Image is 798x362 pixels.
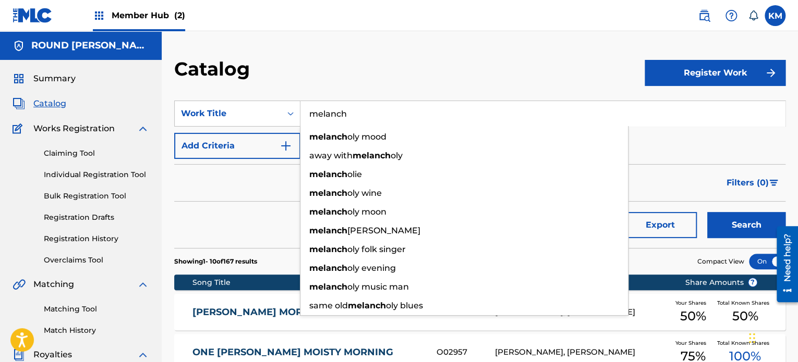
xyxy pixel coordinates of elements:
[13,72,76,85] a: SummarySummary
[717,339,773,347] span: Total Known Shares
[707,212,785,238] button: Search
[137,122,149,135] img: expand
[694,5,715,26] a: Public Search
[93,9,105,22] img: Top Rightsholders
[717,299,773,307] span: Total Known Shares
[309,132,347,142] strong: melanch
[33,72,76,85] span: Summary
[181,107,275,120] div: Work Title
[192,306,422,318] a: [PERSON_NAME] MORNING
[347,282,409,292] span: oly music man
[769,180,778,186] img: filter
[137,278,149,291] img: expand
[309,207,347,217] strong: melanch
[347,226,420,235] span: [PERSON_NAME]
[675,339,710,347] span: Your Shares
[13,72,25,85] img: Summary
[725,9,737,22] img: help
[13,97,66,110] a: CatalogCatalog
[347,188,382,198] span: oly wine
[347,263,396,273] span: oly evening
[33,97,66,110] span: Catalog
[174,10,185,20] span: (2)
[174,101,785,248] form: Search Form
[685,277,757,288] span: Share Amounts
[44,169,149,180] a: Individual Registration Tool
[347,169,362,179] span: olie
[748,10,758,21] div: Notifications
[348,301,386,310] strong: melanch
[721,5,742,26] div: Help
[698,9,710,22] img: search
[44,212,149,223] a: Registration Drafts
[44,233,149,244] a: Registration History
[309,301,348,310] span: same old
[347,132,386,142] span: oly mood
[748,278,757,286] span: ?
[391,151,403,160] span: oly
[13,40,25,52] img: Accounts
[309,263,347,273] strong: melanch
[353,151,391,160] strong: melanch
[174,57,255,81] h2: Catalog
[137,348,149,361] img: expand
[174,257,257,266] p: Showing 1 - 10 of 167 results
[495,346,669,358] div: [PERSON_NAME], [PERSON_NAME]
[732,307,758,326] span: 50 %
[174,133,300,159] button: Add Criteria
[720,170,785,196] button: Filters (0)
[765,67,777,79] img: f7272a7cc735f4ea7f67.svg
[13,348,25,361] img: Royalties
[680,307,706,326] span: 50 %
[192,277,425,288] div: Song Title
[44,191,149,202] a: Bulk Registration Tool
[675,299,710,307] span: Your Shares
[309,151,353,160] span: away with
[437,346,494,358] div: O02957
[31,40,149,52] h5: ROUND HILL CARLIN, LLC
[347,244,406,254] span: oly folk singer
[727,177,769,189] span: Filters ( 0 )
[33,122,115,135] span: Works Registration
[44,255,149,266] a: Overclaims Tool
[33,348,72,361] span: Royalties
[645,60,785,86] button: Register Work
[309,188,347,198] strong: melanch
[33,278,74,291] span: Matching
[624,212,697,238] button: Export
[347,207,386,217] span: oly moon
[13,97,25,110] img: Catalog
[309,169,347,179] strong: melanch
[386,301,423,310] span: oly blues
[309,226,347,235] strong: melanch
[13,8,53,23] img: MLC Logo
[697,257,744,266] span: Compact View
[13,278,26,291] img: Matching
[192,346,422,358] a: ONE [PERSON_NAME] MOISTY MORNING
[749,322,755,354] div: Drag
[309,282,347,292] strong: melanch
[309,244,347,254] strong: melanch
[112,9,185,21] span: Member Hub
[44,148,149,159] a: Claiming Tool
[769,222,798,306] iframe: Resource Center
[44,304,149,315] a: Matching Tool
[765,5,785,26] div: User Menu
[44,325,149,336] a: Match History
[280,140,292,152] img: 9d2ae6d4665cec9f34b9.svg
[746,312,798,362] iframe: Chat Widget
[13,122,26,135] img: Works Registration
